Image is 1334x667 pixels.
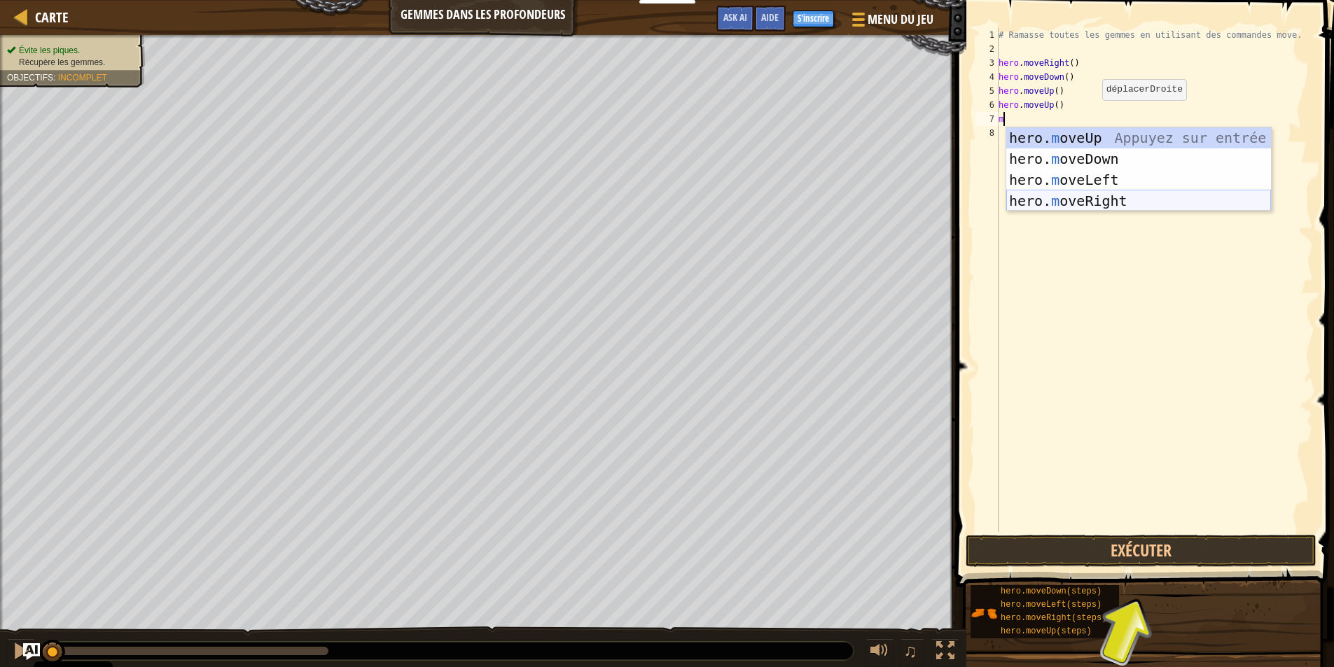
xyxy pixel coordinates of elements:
[716,6,754,31] button: Ask AI
[868,10,933,29] span: Menu du jeu
[7,57,134,69] li: Récupère les gemmes.
[975,126,999,140] div: 8
[723,10,747,24] span: Ask AI
[903,640,917,661] span: ♫
[901,638,924,667] button: ♫
[19,45,80,55] span: Évite les piques.
[7,73,53,83] span: Objectifs
[975,112,999,126] div: 7
[975,28,999,42] div: 1
[761,10,779,24] span: Aide
[23,643,40,660] button: Ask AI
[975,70,999,84] div: 4
[975,98,999,112] div: 6
[1106,84,1183,94] code: déplacerDroite
[58,73,107,83] span: Incomplet
[1001,613,1106,623] span: hero.moveRight(steps)
[866,638,894,667] button: Ajuster le volume
[28,8,69,27] a: Carte
[19,57,105,67] span: Récupère les gemmes.
[931,638,959,667] button: Basculer en plein écran
[1001,587,1102,596] span: hero.moveDown(steps)
[971,600,997,626] img: portrait.png
[975,42,999,56] div: 2
[1001,626,1092,636] span: hero.moveUp(steps)
[7,45,134,57] li: Évite les piques.
[975,84,999,98] div: 5
[975,56,999,70] div: 3
[1001,600,1102,610] span: hero.moveLeft(steps)
[53,73,58,83] span: :
[35,8,69,27] span: Carte
[841,6,942,38] button: Menu du jeu
[7,638,35,667] button: Ctrl + P: Pause
[793,10,834,27] button: S'inscrire
[966,535,1316,567] button: Exécuter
